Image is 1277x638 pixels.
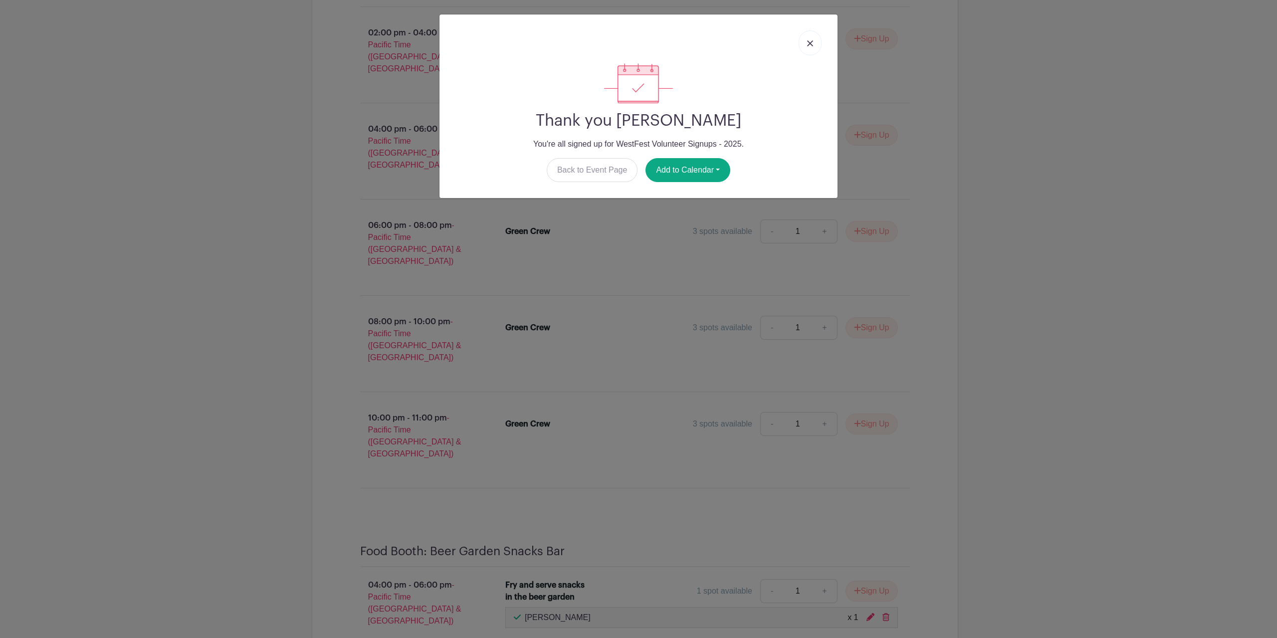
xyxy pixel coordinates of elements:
img: signup_complete-c468d5dda3e2740ee63a24cb0ba0d3ce5d8a4ecd24259e683200fb1569d990c8.svg [604,63,673,103]
p: You're all signed up for WestFest Volunteer Signups - 2025. [447,138,830,150]
img: close_button-5f87c8562297e5c2d7936805f587ecaba9071eb48480494691a3f1689db116b3.svg [807,40,813,46]
h2: Thank you [PERSON_NAME] [447,111,830,130]
button: Add to Calendar [645,158,730,182]
a: Back to Event Page [547,158,638,182]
